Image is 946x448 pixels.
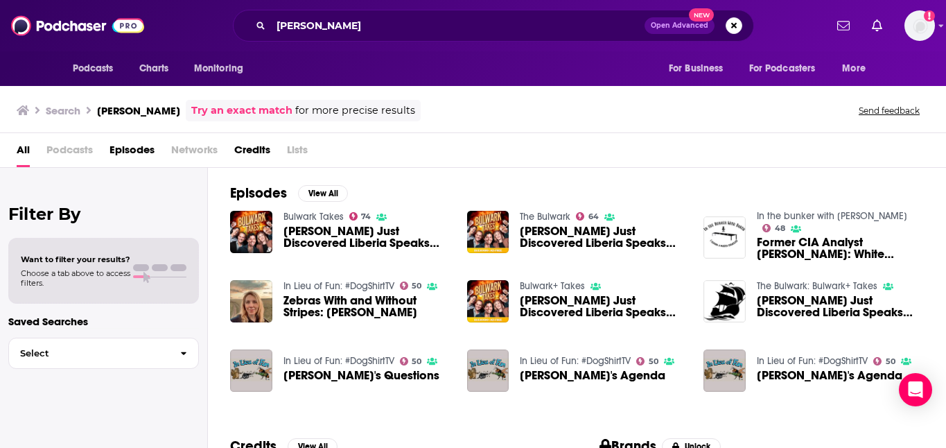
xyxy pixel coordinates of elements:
a: In Lieu of Fun: #DogShirtTV [520,355,631,367]
a: In Lieu of Fun: #DogShirtTV [283,280,394,292]
h3: [PERSON_NAME] [97,104,180,117]
span: 50 [649,359,658,365]
a: Trump Just Discovered Liberia Speaks English (w/ Holly Berkley Fletcher) [757,295,924,318]
div: Search podcasts, credits, & more... [233,10,754,42]
a: 50 [873,357,895,365]
a: Trump Just Discovered Liberia Speaks English (w/ Holly Berkley Fletcher) [520,295,687,318]
img: Holly's Agenda [703,350,746,392]
a: Try an exact match [191,103,292,119]
span: Monitoring [194,59,243,78]
a: 74 [349,212,371,221]
span: For Business [669,59,724,78]
a: Holly's Agenda [757,370,902,381]
button: Show profile menu [904,10,935,41]
span: Want to filter your results? [21,255,130,264]
span: Lists [287,139,308,167]
a: In Lieu of Fun: #DogShirtTV [283,355,394,367]
span: 64 [588,214,599,220]
a: In Lieu of Fun: #DogShirtTV [757,355,868,367]
a: In the bunker with Darth Putin [757,210,907,222]
button: open menu [740,55,836,82]
span: For Podcasters [749,59,816,78]
span: Choose a tab above to access filters. [21,268,130,288]
span: Networks [171,139,218,167]
img: Trump Just Discovered Liberia Speaks English (w/ Holly Berkley Fletcher) [703,280,746,322]
span: [PERSON_NAME] Just Discovered Liberia Speaks English (w/ [PERSON_NAME]) [757,295,924,318]
span: [PERSON_NAME]'s Agenda [757,370,902,381]
span: Podcasts [46,139,93,167]
a: EpisodesView All [230,184,348,202]
span: Zebras With and Without Stripes: [PERSON_NAME] [283,295,450,318]
svg: Add a profile image [924,10,935,21]
a: Show notifications dropdown [832,14,855,37]
span: New [689,8,714,21]
a: 50 [400,282,422,290]
span: 50 [412,283,421,289]
button: open menu [832,55,883,82]
button: open menu [63,55,132,82]
span: 50 [886,359,895,365]
button: Send feedback [855,105,924,117]
p: Saved Searches [8,315,199,328]
img: Trump Just Discovered Liberia Speaks English (w/ Holly Berkley Fletcher) [467,280,509,322]
a: Charts [130,55,177,82]
a: Zebras With and Without Stripes: Holly Berkley Fletcher [230,280,272,322]
span: Former CIA Analyst [PERSON_NAME]: White [DEMOGRAPHIC_DATA], [GEOGRAPHIC_DATA] & [PERSON_NAME] [757,236,924,260]
span: Logged in as broadleafbooks_ [904,10,935,41]
a: The Bulwark: Bulwark+ Takes [757,280,877,292]
button: open menu [184,55,261,82]
a: All [17,139,30,167]
a: 50 [636,357,658,365]
img: Holly's Questions [230,350,272,392]
a: Bulwark+ Takes [520,280,585,292]
h2: Filter By [8,204,199,224]
span: [PERSON_NAME]'s Questions [283,370,439,381]
span: 48 [775,225,785,232]
a: Trump Just Discovered Liberia Speaks English (w/ Holly Berkley Fletcher) [283,225,450,249]
img: Trump Just Discovered Liberia Speaks English (w/ Holly Berkley Fletcher) [230,211,272,253]
span: More [842,59,866,78]
a: Trump Just Discovered Liberia Speaks English (w/ Holly Berkley Fletcher) [520,225,687,249]
button: View All [298,185,348,202]
div: Open Intercom Messenger [899,373,932,406]
a: Holly's Agenda [467,350,509,392]
a: Zebras With and Without Stripes: Holly Berkley Fletcher [283,295,450,318]
img: Trump Just Discovered Liberia Speaks English (w/ Holly Berkley Fletcher) [467,211,509,253]
img: Podchaser - Follow, Share and Rate Podcasts [11,12,144,39]
span: Charts [139,59,169,78]
span: Open Advanced [651,22,708,29]
a: 64 [576,212,599,221]
span: 50 [412,359,421,365]
a: 48 [762,224,785,232]
a: Episodes [110,139,155,167]
a: 50 [400,357,422,365]
button: Select [8,338,199,369]
h2: Episodes [230,184,287,202]
span: [PERSON_NAME] Just Discovered Liberia Speaks English (w/ [PERSON_NAME]) [520,225,687,249]
span: [PERSON_NAME] Just Discovered Liberia Speaks English (w/ [PERSON_NAME]) [283,225,450,249]
a: Credits [234,139,270,167]
img: Former CIA Analyst Holly Berkley Fletcher: White Evangelism, Ukraine & Trump [703,216,746,259]
img: User Profile [904,10,935,41]
span: for more precise results [295,103,415,119]
button: Open AdvancedNew [645,17,715,34]
a: The Bulwark [520,211,570,223]
a: Holly's Agenda [520,370,665,381]
span: Select [9,349,169,358]
span: Podcasts [73,59,114,78]
span: [PERSON_NAME] Just Discovered Liberia Speaks English (w/ [PERSON_NAME]) [520,295,687,318]
a: Holly's Questions [283,370,439,381]
input: Search podcasts, credits, & more... [271,15,645,37]
a: Bulwark Takes [283,211,344,223]
button: open menu [659,55,741,82]
h3: Search [46,104,80,117]
span: [PERSON_NAME]'s Agenda [520,370,665,381]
